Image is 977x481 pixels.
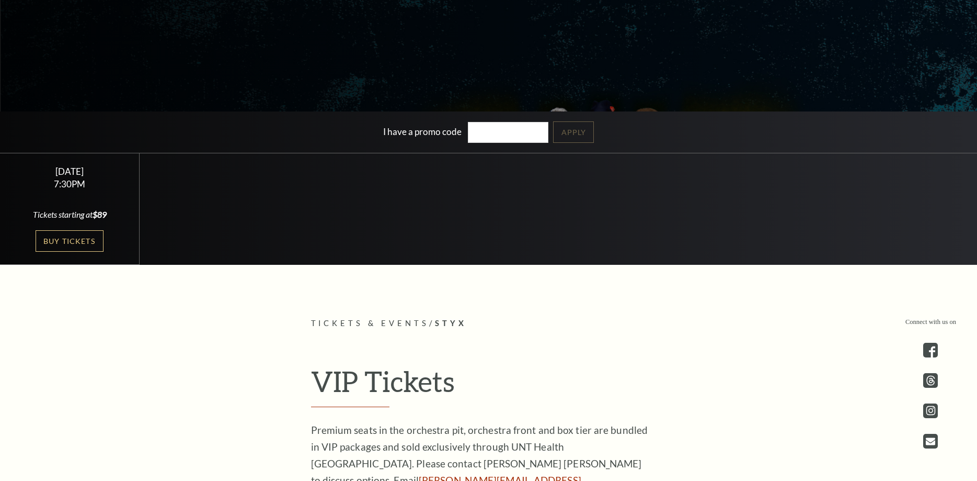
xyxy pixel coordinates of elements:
[13,180,127,188] div: 7:30PM
[13,209,127,220] div: Tickets starting at
[36,230,104,252] a: Buy Tickets
[435,319,467,328] span: Styx
[311,317,666,330] p: /
[311,319,430,328] span: Tickets & Events
[383,126,462,137] label: I have a promo code
[13,166,127,177] div: [DATE]
[311,364,666,407] h2: VIP Tickets
[905,317,956,327] p: Connect with us on
[93,209,107,219] span: $89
